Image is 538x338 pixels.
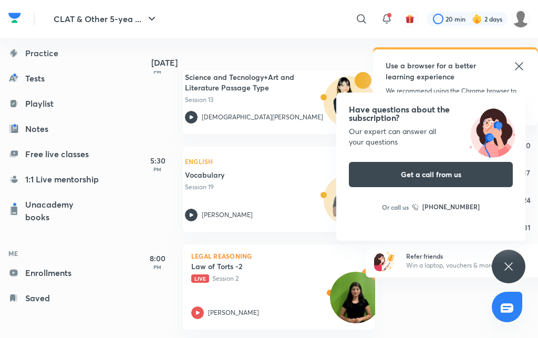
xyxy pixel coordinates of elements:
[523,168,530,178] abbr: October 17, 2025
[137,264,179,270] p: PM
[523,195,531,205] abbr: October 24, 2025
[523,140,531,150] abbr: October 10, 2025
[406,261,535,270] p: Win a laptop, vouchers & more
[191,274,344,283] p: Session 2
[412,202,480,212] a: [PHONE_NUMBER]
[151,58,386,67] h4: [DATE]
[137,68,179,75] p: PM
[349,162,513,187] button: Get a call from us
[401,11,418,27] button: avatar
[519,191,535,208] button: October 24, 2025
[324,175,375,225] img: Avatar
[422,202,480,212] h6: [PHONE_NUMBER]
[519,164,535,181] button: October 17, 2025
[374,250,395,271] img: referral
[208,308,259,317] p: [PERSON_NAME]
[191,274,209,283] span: Live
[349,126,513,147] div: Our expert can answer all your questions
[202,210,253,220] p: [PERSON_NAME]
[137,253,179,264] h5: 8:00
[185,170,316,180] h5: Vocabulary
[382,202,409,212] p: Or call us
[405,14,415,24] img: avatar
[137,166,179,172] p: PM
[202,112,323,122] p: [DEMOGRAPHIC_DATA][PERSON_NAME]
[191,261,322,272] h5: Law of Torts -2
[386,60,490,82] h5: Use a browser for a better learning experience
[324,77,375,127] img: Avatar
[137,155,179,166] h5: 5:30
[8,10,21,26] img: Company Logo
[519,137,535,153] button: October 10, 2025
[472,14,482,24] img: streak
[47,8,164,29] button: CLAT & Other 5-yea ...
[185,72,316,93] h5: Science and Tecnology+Art and Literature Passage Type
[512,10,530,28] img: Tarandeep sing
[8,10,21,28] a: Company Logo
[519,219,535,235] button: October 31, 2025
[191,253,367,259] p: Legal Reasoning
[185,182,337,192] p: Session 19
[185,95,337,105] p: Session 13
[185,155,337,168] p: English
[349,105,513,122] h4: Have questions about the subscription?
[406,251,535,261] h6: Refer friends
[523,222,531,232] abbr: October 31, 2025
[386,86,525,115] p: We recommend using the Chrome browser to ensure you get the most up-to-date learning experience w...
[459,105,525,158] img: ttu_illustration_new.svg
